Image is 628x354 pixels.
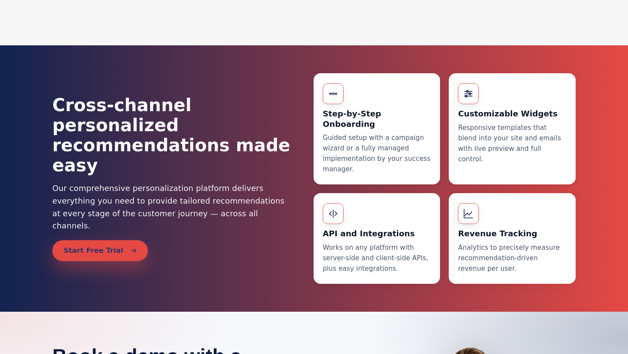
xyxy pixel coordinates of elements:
[458,109,567,119] h3: Customizable Widgets
[52,182,293,232] p: Our comprehensive personalization platform delivers everything you need to provide tailored recom...
[323,133,431,174] p: Guided setup with a campaign wizard or a fully managed implementation by your success manager.
[323,109,431,129] h3: Step-by-Step Onboarding
[458,242,567,274] p: Analytics to precisely measure recommendation-driven revenue per user.
[52,240,148,261] a: Start Free Trial
[323,228,431,238] h3: API and Integrations
[323,242,431,274] p: Works on any platform with server-side and client-side APIs, plus easy integrations.
[458,123,567,164] p: Responsive templates that blend into your site and emails with live preview and full control.
[52,95,293,175] h2: Cross-channel personalized recommendations made easy
[458,228,567,238] h3: Revenue Tracking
